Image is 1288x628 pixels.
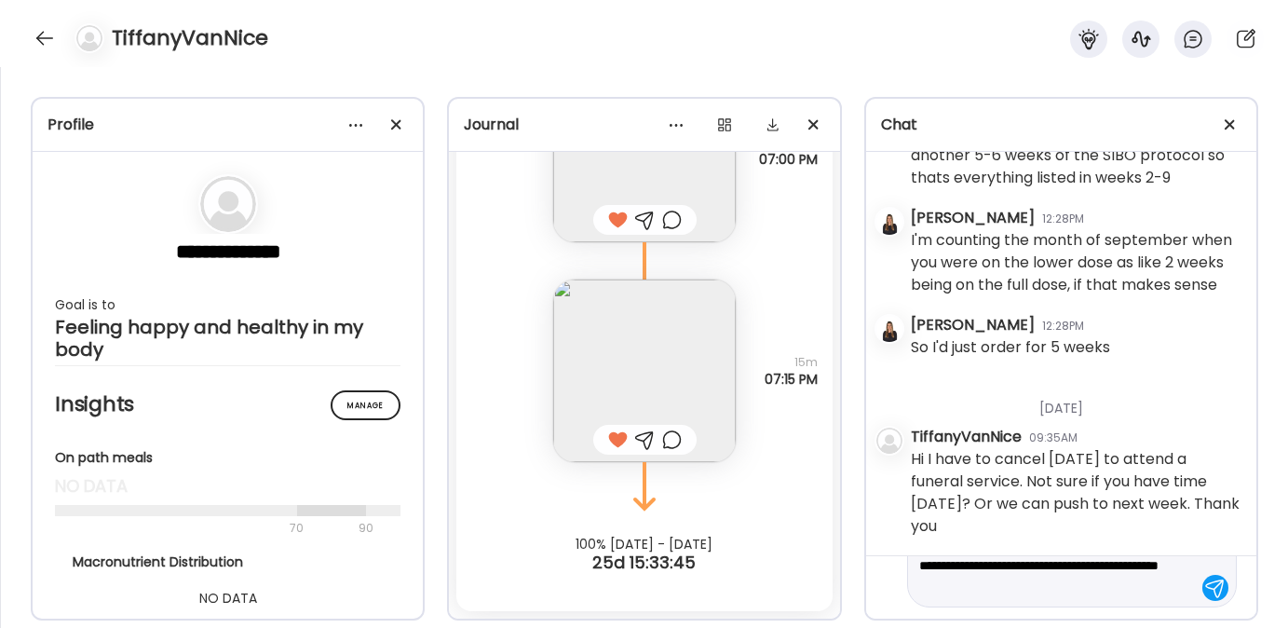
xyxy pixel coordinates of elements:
div: [DATE] [911,376,1241,426]
div: Okay for the supplements let's plan on another 5-6 weeks of the SIBO protocol so thats everything... [911,122,1241,189]
div: 90 [357,517,375,539]
div: Chat [881,114,1241,136]
div: Journal [464,114,824,136]
div: On path meals [55,448,400,468]
span: 07:00 PM [759,151,818,168]
div: 100% [DATE] - [DATE] [449,537,839,552]
div: I'm counting the month of september when you were on the lower dose as like 2 weeks being on the ... [911,229,1241,296]
div: Hi I have to cancel [DATE] to attend a funeral service. Not sure if you have time [DATE]? Or we c... [911,448,1241,538]
div: 09:35AM [1029,430,1078,446]
span: 07:15 PM [765,371,818,388]
div: 70 [55,517,353,539]
img: bg-avatar-default.svg [876,428,902,454]
img: avatars%2Fkjfl9jNWPhc7eEuw3FeZ2kxtUMH3 [876,209,902,235]
div: So I'd just order for 5 weeks [911,336,1110,359]
div: 25d 15:33:45 [449,552,839,574]
div: no data [55,475,400,498]
h4: TiffanyVanNice [112,23,268,53]
img: bg-avatar-default.svg [200,176,256,232]
h2: Insights [55,390,400,418]
div: NO DATA [73,587,384,609]
div: Profile [47,114,408,136]
div: Macronutrient Distribution [73,553,384,572]
div: Goal is to [55,294,400,316]
div: Feeling happy and healthy in my body [55,316,400,361]
div: Manage [331,390,400,420]
img: bg-avatar-default.svg [76,25,102,51]
img: images%2FZgJF31Rd8kYhOjF2sNOrWQwp2zj1%2FuU5EfDhvLMVwBwe2xPiL%2Fqqr4HBgiu2fX2yDRKYls_240 [553,280,736,462]
div: [PERSON_NAME] [911,207,1035,229]
div: TiffanyVanNice [911,426,1022,448]
div: 12:28PM [1042,211,1084,227]
div: 12:28PM [1042,318,1084,334]
div: [PERSON_NAME] [911,314,1035,336]
span: 15m [765,354,818,371]
img: avatars%2Fkjfl9jNWPhc7eEuw3FeZ2kxtUMH3 [876,316,902,342]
